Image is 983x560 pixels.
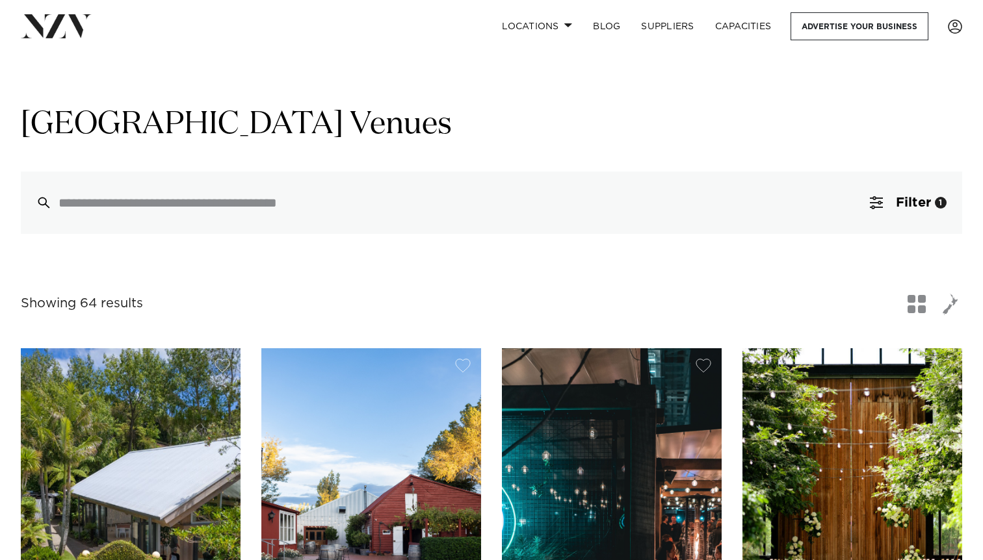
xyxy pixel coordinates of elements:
[583,12,631,40] a: BLOG
[491,12,583,40] a: Locations
[791,12,928,40] a: Advertise your business
[21,14,92,38] img: nzv-logo.png
[705,12,782,40] a: Capacities
[896,196,931,209] span: Filter
[21,105,962,146] h1: [GEOGRAPHIC_DATA] Venues
[631,12,704,40] a: SUPPLIERS
[854,172,962,234] button: Filter1
[935,197,947,209] div: 1
[21,294,143,314] div: Showing 64 results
